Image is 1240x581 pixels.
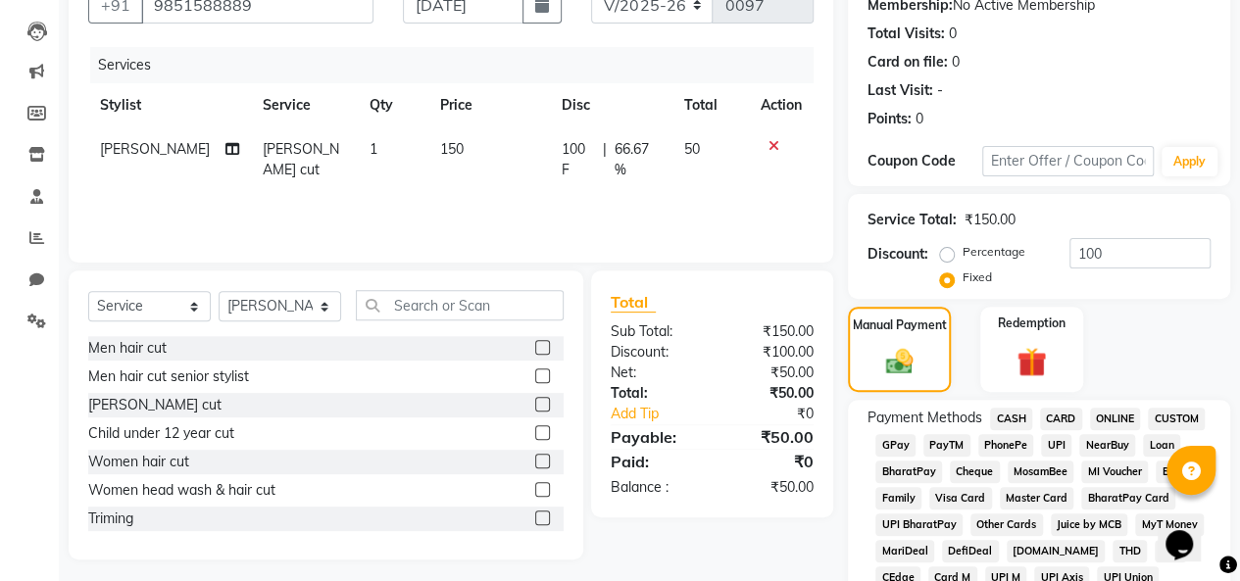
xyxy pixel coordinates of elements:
[88,395,222,415] div: [PERSON_NAME] cut
[916,109,923,129] div: 0
[1113,540,1147,562] span: THD
[963,243,1025,261] label: Percentage
[982,146,1154,176] input: Enter Offer / Coupon Code
[868,151,982,171] div: Coupon Code
[868,80,933,101] div: Last Visit:
[868,244,928,265] div: Discount:
[1158,503,1220,561] iframe: chat widget
[596,321,713,342] div: Sub Total:
[868,52,948,73] div: Card on file:
[596,342,713,363] div: Discount:
[1051,513,1128,536] span: Juice by MCB
[875,487,921,509] span: Family
[1143,434,1180,457] span: Loan
[603,139,607,180] span: |
[1156,460,1194,483] span: Bank
[950,460,1000,483] span: Cheque
[1041,434,1071,457] span: UPI
[88,452,189,472] div: Women hair cut
[978,434,1034,457] span: PhonePe
[970,513,1043,536] span: Other Cards
[1090,408,1141,430] span: ONLINE
[712,342,828,363] div: ₹100.00
[1008,460,1074,483] span: MosamBee
[1079,434,1135,457] span: NearBuy
[875,434,916,457] span: GPay
[990,408,1032,430] span: CASH
[1155,540,1186,562] span: TCL
[88,366,249,387] div: Men hair cut senior stylist
[356,290,564,320] input: Search or Scan
[562,139,595,180] span: 100 F
[963,268,992,286] label: Fixed
[923,434,970,457] span: PayTM
[868,109,912,129] div: Points:
[263,140,339,178] span: [PERSON_NAME] cut
[88,338,167,359] div: Men hair cut
[937,80,943,101] div: -
[952,52,960,73] div: 0
[875,540,934,562] span: MariDeal
[88,508,133,529] div: Triming
[88,83,251,127] th: Stylist
[712,450,828,473] div: ₹0
[1148,408,1205,430] span: CUSTOM
[749,83,814,127] th: Action
[942,540,999,562] span: DefiDeal
[1162,147,1217,176] button: Apply
[965,210,1016,230] div: ₹150.00
[868,24,945,44] div: Total Visits:
[1040,408,1082,430] span: CARD
[672,83,749,127] th: Total
[875,460,942,483] span: BharatPay
[684,140,700,158] span: 50
[712,425,828,449] div: ₹50.00
[1000,487,1074,509] span: Master Card
[596,383,713,404] div: Total:
[596,363,713,383] div: Net:
[868,210,957,230] div: Service Total:
[596,425,713,449] div: Payable:
[370,140,377,158] span: 1
[90,47,828,83] div: Services
[251,83,358,127] th: Service
[712,321,828,342] div: ₹150.00
[998,315,1066,332] label: Redemption
[949,24,957,44] div: 0
[550,83,672,127] th: Disc
[712,477,828,498] div: ₹50.00
[1007,540,1106,562] span: [DOMAIN_NAME]
[712,363,828,383] div: ₹50.00
[440,140,464,158] span: 150
[1135,513,1204,536] span: MyT Money
[596,477,713,498] div: Balance :
[1081,487,1175,509] span: BharatPay Card
[853,316,947,334] label: Manual Payment
[868,408,982,428] span: Payment Methods
[1008,344,1056,380] img: _gift.svg
[428,83,550,127] th: Price
[596,404,731,424] a: Add Tip
[611,292,656,313] span: Total
[358,83,428,127] th: Qty
[929,487,992,509] span: Visa Card
[100,140,210,158] span: [PERSON_NAME]
[615,139,661,180] span: 66.67 %
[88,423,234,444] div: Child under 12 year cut
[875,513,963,536] span: UPI BharatPay
[877,346,922,377] img: _cash.svg
[1081,460,1148,483] span: MI Voucher
[88,480,275,501] div: Women head wash & hair cut
[712,383,828,404] div: ₹50.00
[731,404,828,424] div: ₹0
[596,450,713,473] div: Paid:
